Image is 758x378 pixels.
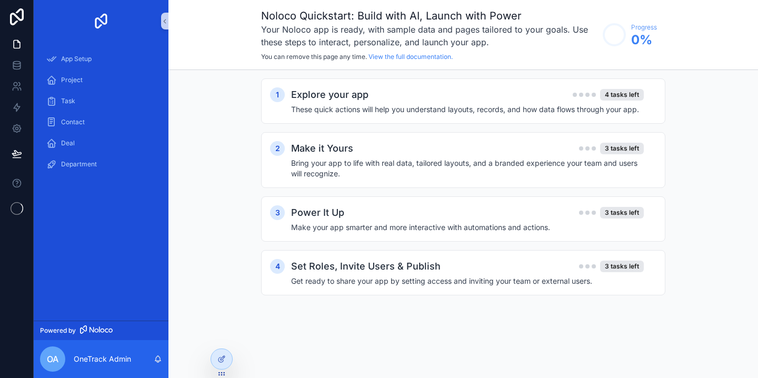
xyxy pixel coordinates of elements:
[61,118,85,126] span: Contact
[61,139,75,147] span: Deal
[40,92,162,111] a: Task
[40,49,162,68] a: App Setup
[40,71,162,89] a: Project
[261,8,597,23] h1: Noloco Quickstart: Build with AI, Launch with Power
[93,13,109,29] img: App logo
[40,326,76,335] span: Powered by
[61,76,83,84] span: Project
[61,97,75,105] span: Task
[47,353,58,365] span: OA
[261,53,367,61] span: You can remove this page any time.
[631,23,657,32] span: Progress
[631,32,657,48] span: 0 %
[40,155,162,174] a: Department
[34,42,168,187] div: scrollable content
[261,23,597,48] h3: Your Noloco app is ready, with sample data and pages tailored to your goals. Use these steps to i...
[34,321,168,340] a: Powered by
[40,134,162,153] a: Deal
[61,160,97,168] span: Department
[40,113,162,132] a: Contact
[368,53,453,61] a: View the full documentation.
[61,55,92,63] span: App Setup
[74,354,131,364] p: OneTrack Admin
